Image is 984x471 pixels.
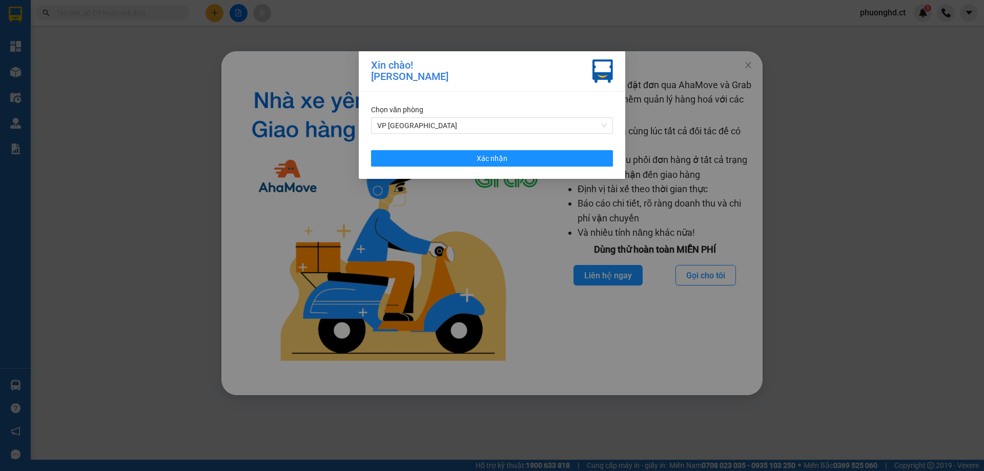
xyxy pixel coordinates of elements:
[377,118,607,133] span: VP Hà Đông
[477,153,507,164] span: Xác nhận
[592,59,613,83] img: vxr-icon
[371,104,613,115] div: Chọn văn phòng
[371,150,613,167] button: Xác nhận
[371,59,448,83] div: Xin chào! [PERSON_NAME]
